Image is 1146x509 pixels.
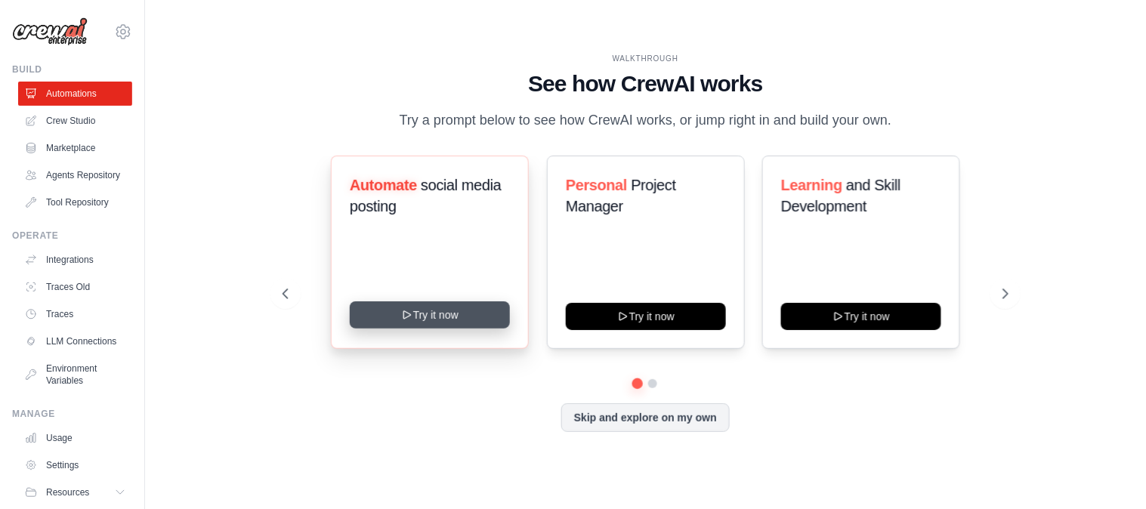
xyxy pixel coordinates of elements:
[391,110,899,131] p: Try a prompt below to see how CrewAI works, or jump right in and build your own.
[46,486,89,498] span: Resources
[18,163,132,187] a: Agents Repository
[18,453,132,477] a: Settings
[12,408,132,420] div: Manage
[18,480,132,504] button: Resources
[350,301,510,329] button: Try it now
[18,136,132,160] a: Marketplace
[561,403,730,432] button: Skip and explore on my own
[18,109,132,133] a: Crew Studio
[18,302,132,326] a: Traces
[18,329,132,353] a: LLM Connections
[781,177,842,193] span: Learning
[12,63,132,76] div: Build
[18,356,132,393] a: Environment Variables
[18,275,132,299] a: Traces Old
[350,177,502,214] span: social media posting
[350,177,417,193] span: Automate
[18,82,132,106] a: Automations
[566,177,627,193] span: Personal
[18,426,132,450] a: Usage
[566,177,676,214] span: Project Manager
[18,248,132,272] a: Integrations
[12,17,88,46] img: Logo
[566,303,726,330] button: Try it now
[283,53,1009,64] div: WALKTHROUGH
[12,230,132,242] div: Operate
[781,303,941,330] button: Try it now
[18,190,132,214] a: Tool Repository
[283,70,1009,97] h1: See how CrewAI works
